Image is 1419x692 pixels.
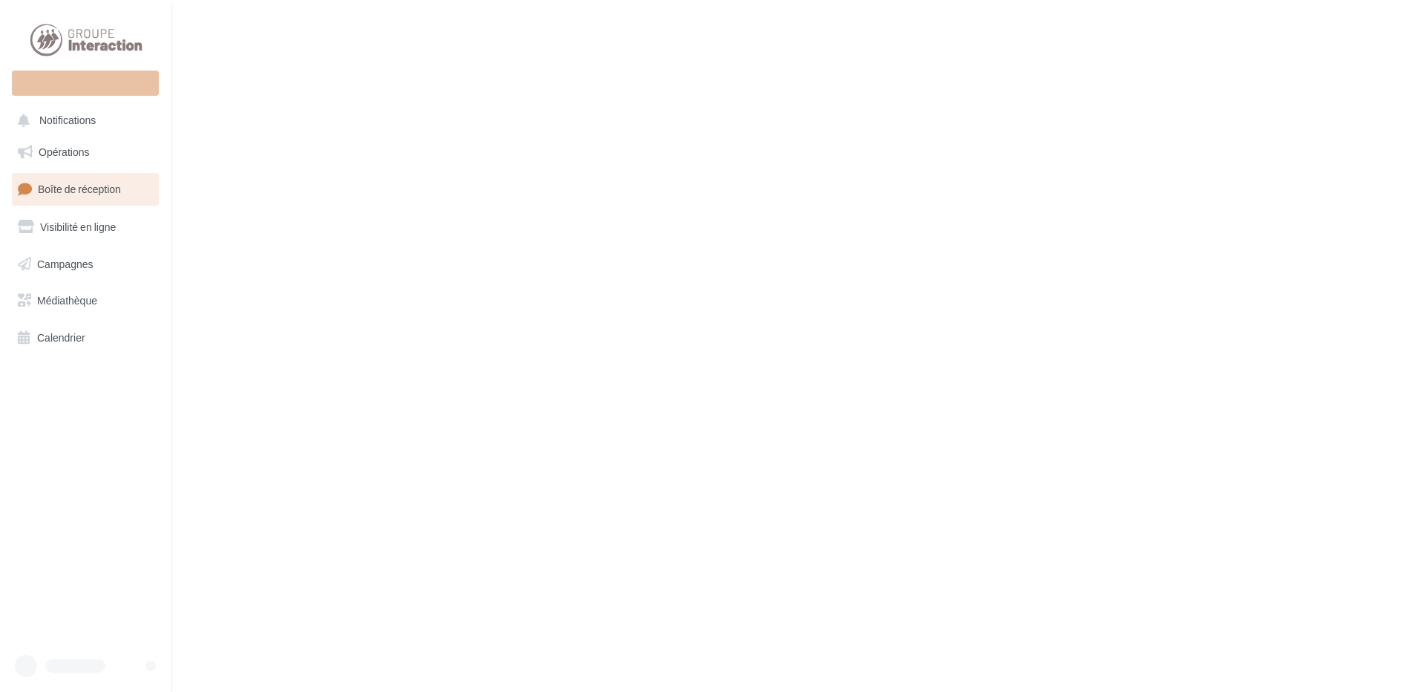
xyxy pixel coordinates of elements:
[12,71,159,96] div: Nouvelle campagne
[9,173,162,205] a: Boîte de réception
[9,322,162,353] a: Calendrier
[39,114,96,127] span: Notifications
[9,212,162,243] a: Visibilité en ligne
[37,331,85,344] span: Calendrier
[9,285,162,316] a: Médiathèque
[37,257,94,270] span: Campagnes
[37,294,97,307] span: Médiathèque
[40,221,116,233] span: Visibilité en ligne
[9,249,162,280] a: Campagnes
[38,183,121,195] span: Boîte de réception
[9,137,162,168] a: Opérations
[39,146,89,158] span: Opérations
